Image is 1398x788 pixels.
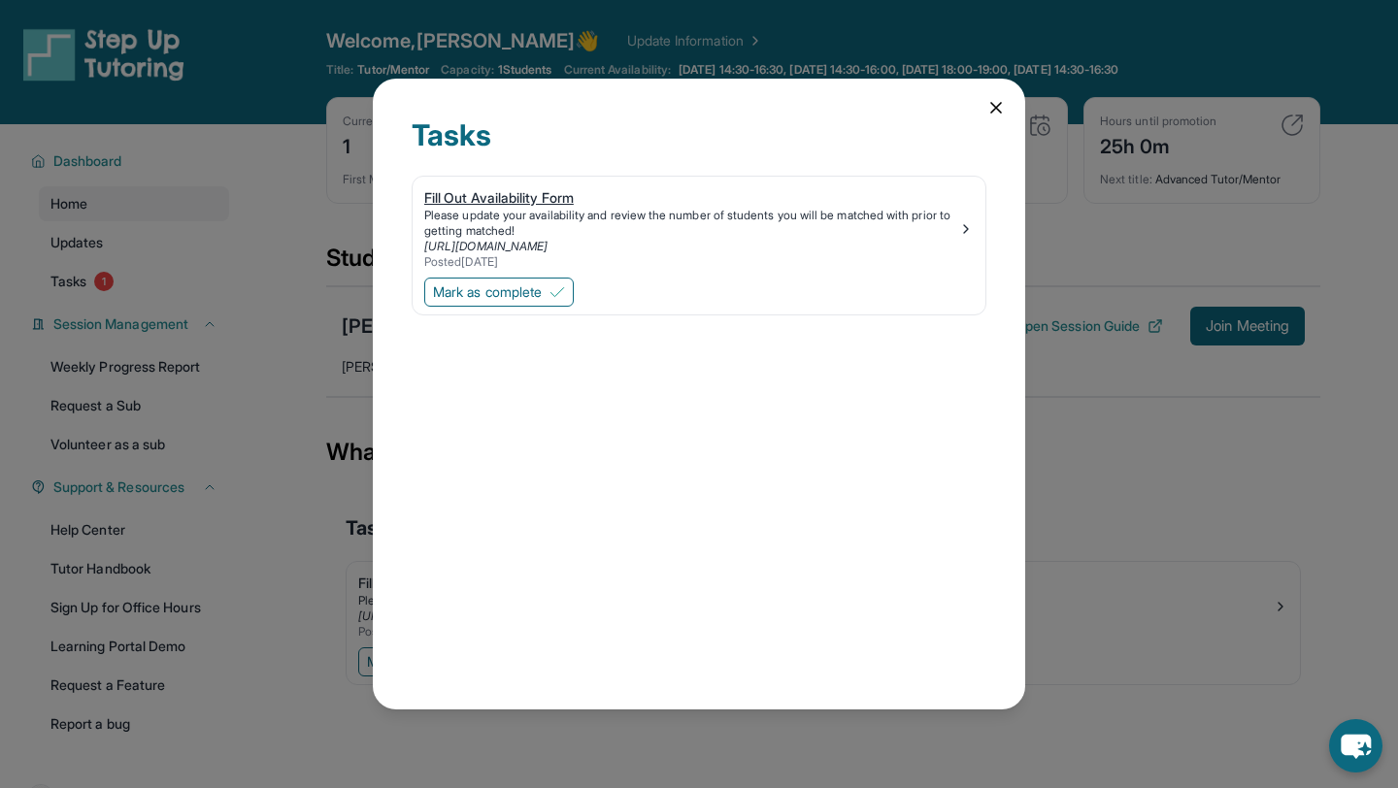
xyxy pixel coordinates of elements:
[412,117,986,176] div: Tasks
[424,208,958,239] div: Please update your availability and review the number of students you will be matched with prior ...
[549,284,565,300] img: Mark as complete
[424,188,958,208] div: Fill Out Availability Form
[424,254,958,270] div: Posted [DATE]
[413,177,985,274] a: Fill Out Availability FormPlease update your availability and review the number of students you w...
[1329,719,1382,772] button: chat-button
[433,282,542,302] span: Mark as complete
[424,239,548,253] a: [URL][DOMAIN_NAME]
[424,278,574,307] button: Mark as complete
